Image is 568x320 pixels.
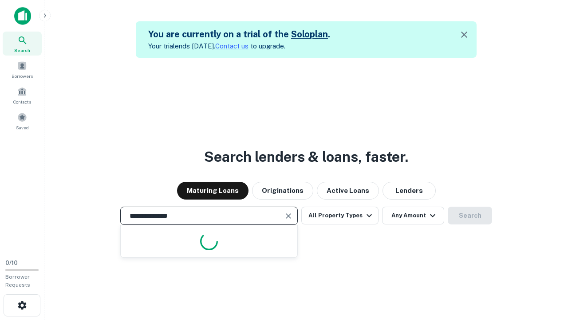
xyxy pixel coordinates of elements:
span: 0 / 10 [5,260,18,266]
a: Soloplan [291,29,328,40]
button: Active Loans [317,182,379,200]
img: capitalize-icon.png [14,7,31,25]
a: Borrowers [3,57,42,81]
button: Any Amount [382,207,444,224]
span: Search [14,47,30,54]
button: Clear [282,210,295,222]
h3: Search lenders & loans, faster. [204,146,408,168]
span: Saved [16,124,29,131]
iframe: Chat Widget [524,249,568,292]
a: Contacts [3,83,42,107]
a: Search [3,32,42,56]
span: Contacts [13,98,31,105]
p: Your trial ends [DATE]. to upgrade. [148,41,330,52]
a: Saved [3,109,42,133]
button: All Property Types [301,207,379,224]
a: Contact us [215,42,248,50]
button: Maturing Loans [177,182,248,200]
button: Lenders [383,182,436,200]
button: Originations [252,182,313,200]
span: Borrowers [12,72,33,80]
h5: You are currently on a trial of the . [148,28,330,41]
span: Borrower Requests [5,274,30,288]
